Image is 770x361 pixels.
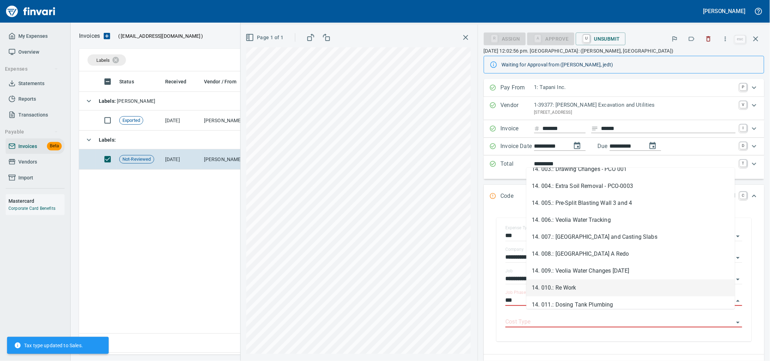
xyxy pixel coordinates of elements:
[244,31,286,44] button: Page 1 of 1
[501,101,534,116] p: Vendor
[733,296,743,306] button: Close
[506,291,526,295] label: Job Phase
[18,48,39,57] span: Overview
[204,77,236,86] span: Vendor / From
[484,155,764,179] div: Expand
[484,97,764,120] div: Expand
[6,138,65,154] a: InvoicesBeta
[165,77,186,86] span: Received
[527,35,575,41] div: Job Phase required
[4,3,57,20] img: Finvari
[6,154,65,170] a: Vendors
[18,142,37,151] span: Invoices
[501,160,534,175] p: Total
[576,32,626,45] button: UUnsubmit
[165,77,195,86] span: Received
[201,149,272,170] td: [PERSON_NAME] Excavation and Utilities (1-39377)
[527,279,735,296] li: 14. 010.: Re Work
[598,142,631,150] p: Due
[582,33,620,45] span: Unsubmit
[6,91,65,107] a: Reports
[740,192,747,199] a: C
[47,142,62,150] span: Beta
[18,79,44,88] span: Statements
[119,77,134,86] span: Status
[120,156,154,163] span: Not-Reviewed
[740,160,747,167] a: T
[18,95,36,103] span: Reports
[527,262,735,279] li: 14. 009.: Veolia Water Changes [DATE]
[96,58,110,63] span: Labels
[527,161,735,178] li: 14. 003.: Drawing Changes - PCO 001
[591,125,598,132] svg: Invoice description
[733,231,743,241] button: Open
[527,245,735,262] li: 14. 008.: [GEOGRAPHIC_DATA] A Redo
[740,142,747,149] a: D
[667,31,682,47] button: Flag
[484,138,764,155] div: Expand
[99,137,116,143] strong: Labels :
[506,269,513,273] label: Job
[120,32,201,40] span: [EMAIL_ADDRESS][DOMAIN_NAME]
[18,158,37,166] span: Vendors
[502,58,758,71] div: Waiting for Approval from ([PERSON_NAME], jedt)
[644,137,661,154] button: change due date
[718,31,733,47] button: More
[18,111,48,119] span: Transactions
[583,35,590,42] a: U
[740,83,747,90] a: P
[6,107,65,123] a: Transactions
[79,32,100,40] nav: breadcrumb
[14,342,83,349] span: Tax type updated to Sales.
[534,83,736,91] p: 1: Tapani Inc.
[99,98,155,104] span: [PERSON_NAME]
[5,128,58,136] span: Payable
[247,33,283,42] span: Page 1 of 1
[740,101,747,108] a: V
[6,76,65,91] a: Statements
[88,54,126,66] div: Labels
[484,79,764,97] div: Expand
[733,318,743,327] button: Open
[735,35,746,43] a: esc
[79,32,100,40] p: Invoices
[501,83,534,93] p: Pay From
[527,178,735,195] li: 14. 004.: Extra Soil Removal - PCO-0003
[684,31,699,47] button: Labels
[569,137,586,154] button: change date
[534,124,540,133] svg: Invoice number
[100,32,114,40] button: Upload an Invoice
[527,212,735,229] li: 14. 006.: Veolia Water Tracking
[733,30,764,47] span: Close invoice
[484,47,764,54] p: [DATE] 12:02:56 pm. [GEOGRAPHIC_DATA]: ([PERSON_NAME], [GEOGRAPHIC_DATA])
[162,149,201,170] td: [DATE]
[204,77,246,86] span: Vendor / From
[6,28,65,44] a: My Expenses
[119,77,143,86] span: Status
[527,296,735,313] li: 14. 011.: Dosing Tank Plumbing
[18,32,48,41] span: My Expenses
[6,44,65,60] a: Overview
[484,185,764,208] div: Expand
[501,142,534,151] p: Invoice Date
[527,229,735,245] li: 14. 007.: [GEOGRAPHIC_DATA] and Casting Slabs
[5,65,58,73] span: Expenses
[99,98,117,104] strong: Labels :
[484,120,764,138] div: Expand
[8,197,65,205] h6: Mastercard
[2,63,61,76] button: Expenses
[120,117,143,124] span: Exported
[8,206,55,211] a: Corporate Card Benefits
[501,124,534,134] p: Invoice
[733,253,743,263] button: Open
[501,192,534,201] p: Code
[740,124,747,131] a: I
[733,274,743,284] button: Open
[2,125,61,138] button: Payable
[114,32,203,40] p: ( )
[162,111,201,131] td: [DATE]
[534,101,736,109] p: 1-39377: [PERSON_NAME] Excavation and Utilities
[6,170,65,186] a: Import
[506,248,524,252] label: Company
